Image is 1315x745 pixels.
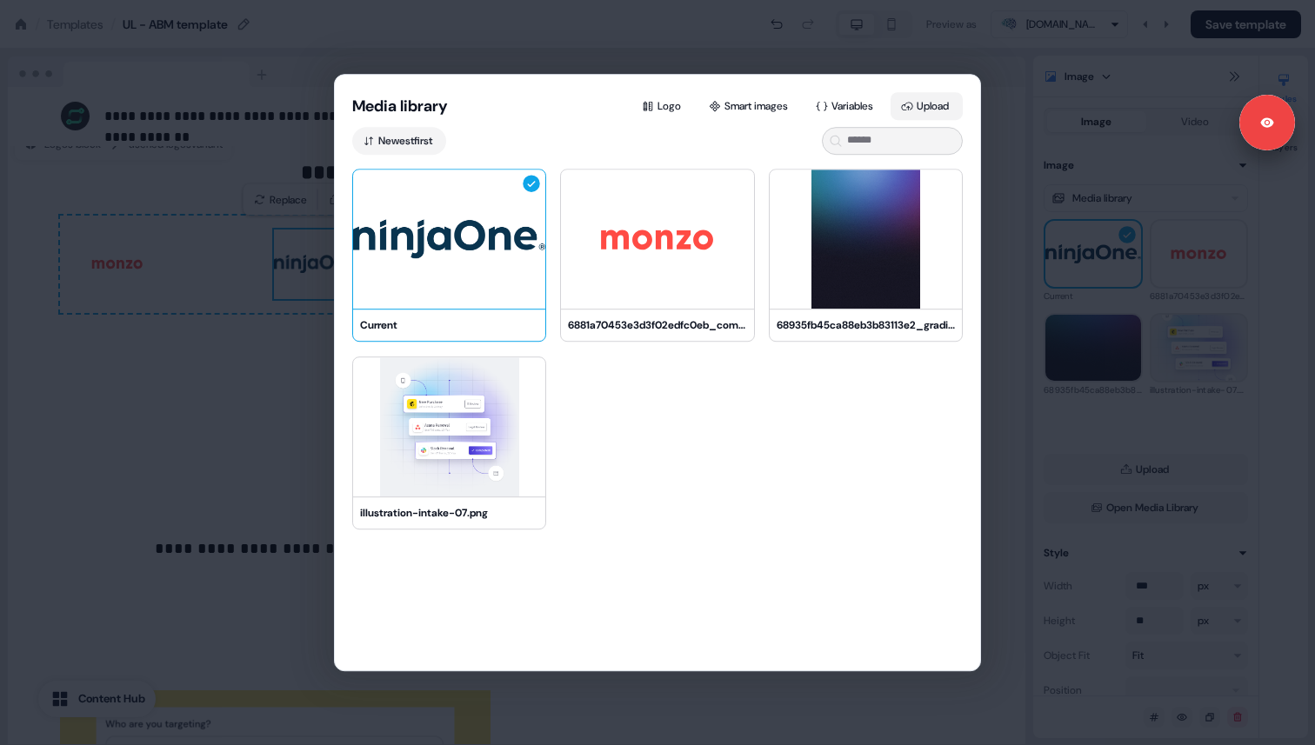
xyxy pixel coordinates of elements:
img: 68935fb45ca88eb3b83113e2_gradient-tab-card-bg.jpg [770,170,962,309]
img: Current [353,170,545,309]
button: Newestfirst [352,127,446,155]
button: Media library [352,96,448,116]
button: Variables [805,92,887,120]
img: illustration-intake-07.png [353,357,545,496]
button: Logo [631,92,695,120]
img: 6881a70453e3d3f02edfc0eb_company=monzo,_color=full_color_(1)_1.svg [561,170,753,309]
div: 68935fb45ca88eb3b83113e2_gradient-tab-card-bg.jpg [777,316,955,334]
button: Upload [891,92,963,120]
div: illustration-intake-07.png [360,504,538,522]
div: 6881a70453e3d3f02edfc0eb_company=[PERSON_NAME],_color=full_color_(1)_1.svg [568,316,746,334]
button: Smart images [698,92,802,120]
div: Current [360,316,538,334]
